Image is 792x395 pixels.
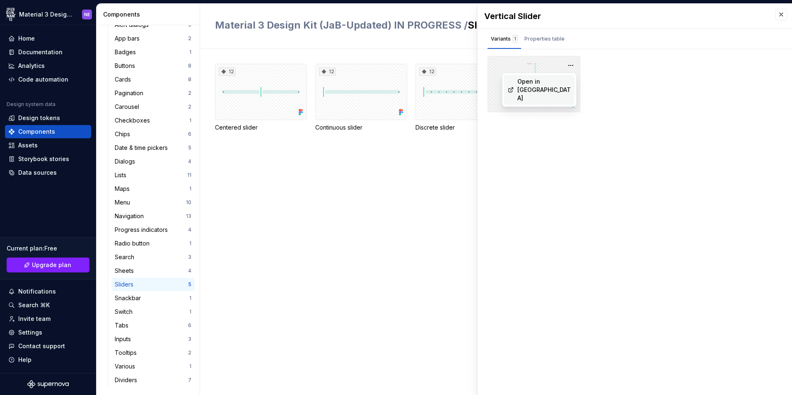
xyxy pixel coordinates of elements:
[5,125,91,138] a: Components
[115,308,136,316] div: Switch
[5,152,91,166] a: Storybook stories
[111,196,195,209] a: Menu10
[111,332,195,346] a: Inputs3
[5,299,91,312] button: Search ⌘K
[19,10,72,19] div: Material 3 Design Kit (JaB-Updated)
[315,64,407,132] div: 12Continuous slider
[111,128,195,141] a: Chips6
[115,103,142,111] div: Carousel
[189,363,191,370] div: 1
[188,254,191,260] div: 3
[188,35,191,42] div: 2
[188,377,191,383] div: 7
[115,294,144,302] div: Snackbar
[18,141,38,149] div: Assets
[111,169,195,182] a: Lists11
[18,128,55,136] div: Components
[5,326,91,339] a: Settings
[189,240,191,247] div: 1
[111,46,195,59] a: Badges1
[189,295,191,301] div: 1
[18,315,51,323] div: Invite team
[115,116,153,125] div: Checkboxes
[111,360,195,373] a: Various1
[188,63,191,69] div: 8
[18,48,63,56] div: Documentation
[115,267,137,275] div: Sheets
[111,114,195,127] a: Checkboxes1
[188,281,191,288] div: 5
[7,101,56,108] div: Design system data
[189,117,191,124] div: 1
[111,155,195,168] a: Dialogs4
[111,141,195,154] a: Date & time pickers5
[115,157,138,166] div: Dialogs
[188,336,191,342] div: 3
[512,35,518,43] div: 1
[115,226,171,234] div: Progress indicators
[18,34,35,43] div: Home
[18,62,45,70] div: Analytics
[186,199,191,206] div: 10
[7,244,89,253] div: Current plan : Free
[415,123,507,132] div: Discrete slider
[5,46,91,59] a: Documentation
[103,10,196,19] div: Components
[5,353,91,366] button: Help
[18,356,31,364] div: Help
[188,104,191,110] div: 2
[115,89,147,97] div: Pagination
[491,35,518,43] div: Variants
[188,158,191,165] div: 4
[188,267,191,274] div: 4
[5,166,91,179] a: Data sources
[5,285,91,298] button: Notifications
[115,280,137,289] div: Sliders
[18,342,65,350] div: Contact support
[115,362,138,371] div: Various
[188,226,191,233] div: 4
[18,155,69,163] div: Storybook stories
[219,67,236,76] div: 12
[5,59,91,72] a: Analytics
[18,75,68,84] div: Code automation
[111,210,195,223] a: Navigation13
[115,75,134,84] div: Cards
[6,10,16,19] div: [PERSON_NAME]
[18,328,42,337] div: Settings
[111,291,195,305] a: Snackbar1
[111,319,195,332] a: Tabs6
[111,223,195,236] a: Progress indicators4
[188,322,191,329] div: 6
[189,49,191,55] div: 1
[115,62,138,70] div: Buttons
[18,301,50,309] div: Search ⌘K
[2,5,94,23] button: [PERSON_NAME]Material 3 Design Kit (JaB-Updated)NE
[115,144,171,152] div: Date & time pickers
[115,48,139,56] div: Badges
[419,67,436,76] div: 12
[115,321,132,330] div: Tabs
[111,264,195,277] a: Sheets4
[84,11,90,18] div: NE
[115,212,147,220] div: Navigation
[115,335,134,343] div: Inputs
[18,169,57,177] div: Data sources
[111,305,195,318] a: Switch1
[115,349,140,357] div: Tooltips
[5,111,91,125] a: Design tokens
[188,90,191,96] div: 2
[315,123,407,132] div: Continuous slider
[111,373,195,387] a: Dividers7
[187,172,191,178] div: 11
[415,64,507,132] div: 12Discrete slider
[215,64,307,132] div: 12Centered slider
[27,380,69,388] svg: Supernova Logo
[115,34,143,43] div: App bars
[111,237,195,250] a: Radio button1
[32,261,71,269] span: Upgrade plan
[115,376,140,384] div: Dividers
[111,32,195,45] a: App bars2
[319,67,336,76] div: 12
